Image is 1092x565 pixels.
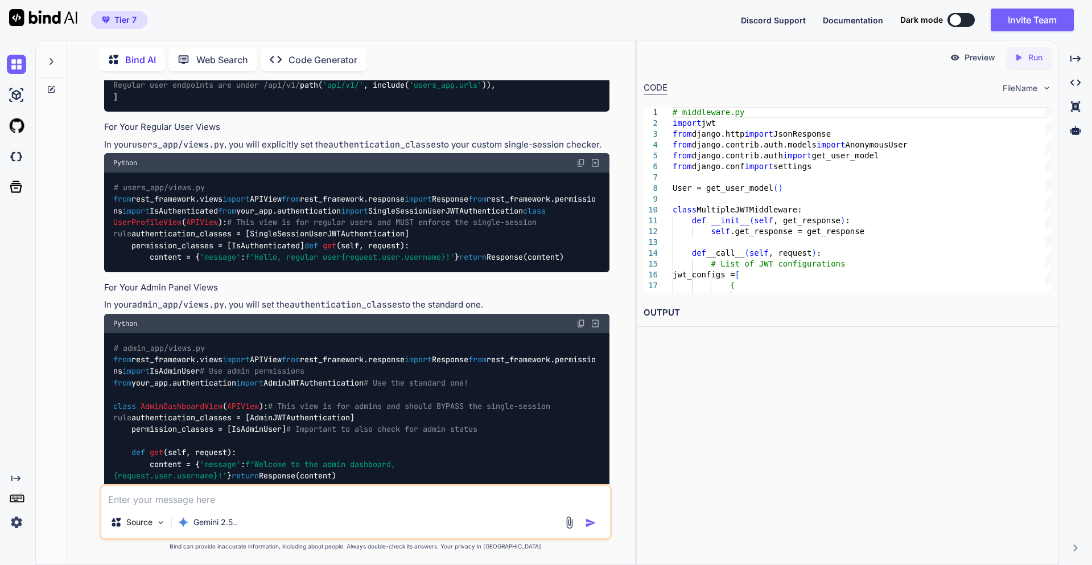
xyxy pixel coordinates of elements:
span: ( [773,183,778,193]
div: 7 [644,172,658,183]
span: # middleware.py [673,108,744,117]
div: 9 [644,194,658,204]
span: import [341,206,368,216]
span: get [150,448,163,458]
span: get [323,240,336,251]
span: # This view is for admins and should BYPASS the single-session rule [113,401,555,423]
img: chevron down [1042,83,1052,93]
code: users_app/views.py [132,139,224,150]
span: {request.user.username} [113,470,218,481]
span: 'message' [200,252,241,263]
button: Invite Team [991,9,1074,31]
div: 14 [644,248,658,259]
span: self, request [168,448,227,458]
span: {request.user.username} [341,252,446,263]
span: , get_response [773,216,840,225]
span: .get_response = get_response [730,227,864,236]
span: django.contrib.auth [692,151,783,160]
div: 13 [644,237,658,248]
span: UserProfileView [113,217,182,227]
span: JsonResponse [773,129,831,138]
p: Source [126,517,153,528]
span: : [846,216,850,225]
h4: For Your Regular User Views [104,121,609,134]
img: Open in Browser [590,318,600,329]
span: from [468,354,487,365]
span: # Use the standard one! [364,378,468,388]
code: rest_framework.views APIView rest_framework.response Response rest_framework.permissions IsAuthen... [113,182,596,263]
p: Bind can provide inaccurate information, including about people. Always double-check its answers.... [100,542,612,551]
code: authentication_classes [290,299,402,310]
button: Discord Support [741,14,806,26]
span: 'users_app.urls' [409,80,482,90]
img: preview [950,52,960,63]
span: import [222,354,250,365]
span: APIView [186,217,218,227]
span: from [673,129,692,138]
div: 17 [644,280,658,291]
button: Documentation [823,14,883,26]
span: ) [812,248,817,257]
div: 12 [644,226,658,237]
div: 3 [644,129,658,140]
span: from [113,354,131,365]
span: django.http [692,129,745,138]
img: copy [576,158,586,167]
span: __call__ [706,248,744,257]
span: AnonymousUser [846,140,908,149]
span: class [113,401,136,411]
p: Gemini 2.5.. [193,517,237,528]
span: self, request [341,240,400,251]
span: Tier 7 [114,14,137,26]
span: # List of JWT configurations [711,259,845,268]
span: # admin_app/views.py [114,343,205,353]
span: # Important to also check for admin status [286,424,477,435]
span: ( [745,248,749,257]
span: from [113,194,131,204]
img: Gemini 2.5 Pro [178,517,189,528]
span: import [236,378,263,388]
div: 16 [644,269,658,280]
div: 15 [644,259,658,269]
span: self [711,227,730,236]
span: import [817,140,846,149]
span: from [282,194,300,204]
img: Pick Models [156,518,166,527]
span: def [692,216,706,225]
span: def [304,240,318,251]
span: from [673,151,692,160]
span: ( [749,216,754,225]
span: import [744,129,773,138]
p: In your , you will set the to the standard one. [104,298,609,312]
span: return [459,252,487,263]
span: self [754,216,773,225]
div: 5 [644,150,658,161]
div: 18 [644,291,658,302]
span: def [692,248,706,257]
span: import [744,162,773,171]
div: 8 [644,183,658,194]
span: AdminDashboardView [141,401,222,411]
span: jwt [702,118,716,128]
span: APIView [227,401,259,411]
span: import [122,366,150,376]
span: : [817,248,821,257]
span: import [405,194,432,204]
span: , request [769,248,812,257]
span: settings [773,162,811,171]
img: githubLight [7,116,26,136]
img: ai-studio [7,85,26,105]
div: 10 [644,204,658,215]
img: Bind AI [9,9,77,26]
span: ) [840,216,845,225]
img: settings [7,513,26,532]
code: authentication_classes [328,139,441,150]
span: MultipleJWTMiddleware: [697,205,802,214]
h4: For Your Admin Panel Views [104,281,609,294]
code: admin_app/views.py [132,299,224,310]
span: FileName [1003,83,1037,94]
span: from [673,162,692,171]
span: Python [113,158,137,167]
button: premiumTier 7 [91,11,147,29]
span: import [122,206,150,216]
